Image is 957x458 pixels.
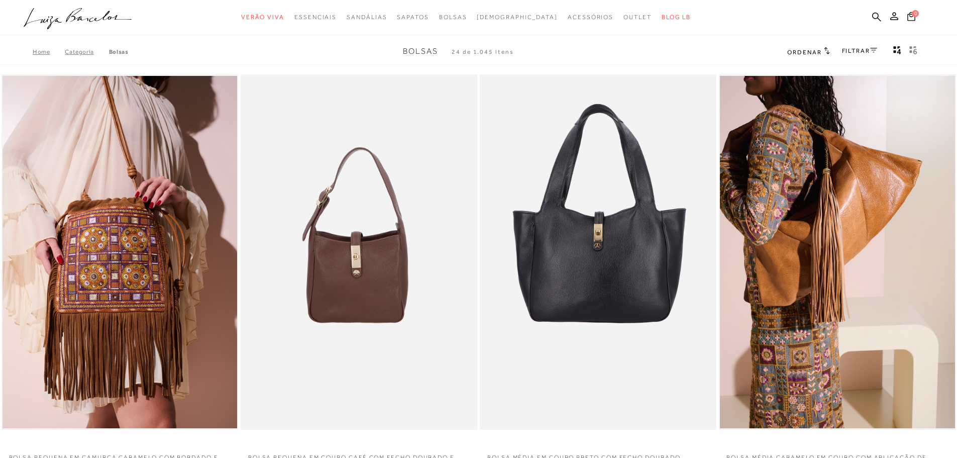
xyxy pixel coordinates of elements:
[294,14,337,21] span: Essenciais
[3,76,237,428] img: BOLSA PEQUENA EM CAMURÇA CARAMELO COM BORDADO E FRANJAS
[403,47,438,56] span: Bolsas
[662,14,691,21] span: BLOG LB
[481,76,715,428] img: BOLSA MÉDIA EM COURO PRETO COM FECHO DOURADO
[241,8,284,27] a: noSubCategoriesText
[912,10,919,17] span: 0
[33,48,65,55] a: Home
[241,14,284,21] span: Verão Viva
[623,14,652,21] span: Outlet
[906,45,920,58] button: gridText6Desc
[109,48,129,55] a: Bolsas
[397,14,429,21] span: Sapatos
[568,8,613,27] a: noSubCategoriesText
[720,76,954,428] a: BOLSA MÉDIA CARAMELO EM COURO COM APLICAÇÃO DE FRANJAS E ALÇA TRAMADA BOLSA MÉDIA CARAMELO EM COU...
[890,45,904,58] button: Mostrar 4 produtos por linha
[294,8,337,27] a: noSubCategoriesText
[481,76,715,428] a: BOLSA MÉDIA EM COURO PRETO COM FECHO DOURADO BOLSA MÉDIA EM COURO PRETO COM FECHO DOURADO
[662,8,691,27] a: BLOG LB
[347,8,387,27] a: noSubCategoriesText
[452,48,514,55] span: 24 de 1.045 itens
[242,76,476,428] a: BOLSA PEQUENA EM COURO CAFÉ COM FECHO DOURADO E ALÇA REGULÁVEL BOLSA PEQUENA EM COURO CAFÉ COM FE...
[477,8,558,27] a: noSubCategoriesText
[397,8,429,27] a: noSubCategoriesText
[439,8,467,27] a: noSubCategoriesText
[568,14,613,21] span: Acessórios
[842,47,877,54] a: FILTRAR
[65,48,109,55] a: Categoria
[242,76,476,428] img: BOLSA PEQUENA EM COURO CAFÉ COM FECHO DOURADO E ALÇA REGULÁVEL
[3,76,237,428] a: BOLSA PEQUENA EM CAMURÇA CARAMELO COM BORDADO E FRANJAS BOLSA PEQUENA EM CAMURÇA CARAMELO COM BOR...
[904,11,918,25] button: 0
[347,14,387,21] span: Sandálias
[477,14,558,21] span: [DEMOGRAPHIC_DATA]
[623,8,652,27] a: noSubCategoriesText
[439,14,467,21] span: Bolsas
[720,76,954,428] img: BOLSA MÉDIA CARAMELO EM COURO COM APLICAÇÃO DE FRANJAS E ALÇA TRAMADA
[787,49,821,56] span: Ordenar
